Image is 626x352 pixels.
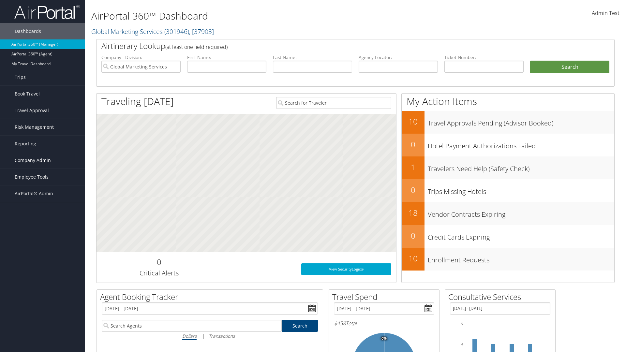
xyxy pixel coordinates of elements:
h3: Critical Alerts [101,269,216,278]
h2: 0 [101,257,216,268]
span: ( 301946 ) [164,27,189,36]
h3: Credit Cards Expiring [428,229,614,242]
span: Dashboards [15,23,41,39]
span: , [ 37903 ] [189,27,214,36]
h2: 0 [402,184,425,196]
span: $458 [334,320,346,327]
a: View SecurityLogic® [301,263,391,275]
h1: Traveling [DATE] [101,95,174,108]
label: Ticket Number: [444,54,524,61]
h3: Vendor Contracts Expiring [428,207,614,219]
a: Global Marketing Services [91,27,214,36]
h1: My Action Items [402,95,614,108]
label: Agency Locator: [359,54,438,61]
span: Company Admin [15,152,51,169]
input: Search Agents [102,320,282,332]
button: Search [530,61,609,74]
h2: 10 [402,253,425,264]
span: Travel Approval [15,102,49,119]
h3: Travel Approvals Pending (Advisor Booked) [428,115,614,128]
span: Employee Tools [15,169,49,185]
h6: Total [334,320,434,327]
span: Reporting [15,136,36,152]
i: Dollars [182,333,197,339]
i: Transactions [209,333,235,339]
h3: Enrollment Requests [428,252,614,265]
a: 0Hotel Payment Authorizations Failed [402,134,614,156]
span: (at least one field required) [165,43,228,51]
h2: 1 [402,162,425,173]
h2: 18 [402,207,425,218]
a: 0Trips Missing Hotels [402,179,614,202]
h3: Hotel Payment Authorizations Failed [428,138,614,151]
span: Book Travel [15,86,40,102]
h2: 10 [402,116,425,127]
a: Admin Test [592,3,619,23]
h2: Travel Spend [332,291,439,302]
a: 10Travel Approvals Pending (Advisor Booked) [402,111,614,134]
h3: Trips Missing Hotels [428,184,614,196]
img: airportal-logo.png [14,4,80,20]
label: Last Name: [273,54,352,61]
span: AirPortal® Admin [15,185,53,202]
h2: 0 [402,139,425,150]
tspan: 0% [381,337,387,341]
h2: Airtinerary Lookup [101,40,566,51]
input: Search for Traveler [276,97,391,109]
a: 0Credit Cards Expiring [402,225,614,248]
h2: Consultative Services [448,291,555,302]
span: Trips [15,69,26,85]
a: 10Enrollment Requests [402,248,614,271]
div: | [102,332,318,340]
span: Admin Test [592,9,619,17]
tspan: 4 [461,342,463,346]
a: Search [282,320,318,332]
label: First Name: [187,54,266,61]
a: 1Travelers Need Help (Safety Check) [402,156,614,179]
tspan: 6 [461,321,463,325]
label: Company - Division: [101,54,181,61]
h3: Travelers Need Help (Safety Check) [428,161,614,173]
a: 18Vendor Contracts Expiring [402,202,614,225]
h2: 0 [402,230,425,241]
span: Risk Management [15,119,54,135]
h2: Agent Booking Tracker [100,291,323,302]
h1: AirPortal 360™ Dashboard [91,9,443,23]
